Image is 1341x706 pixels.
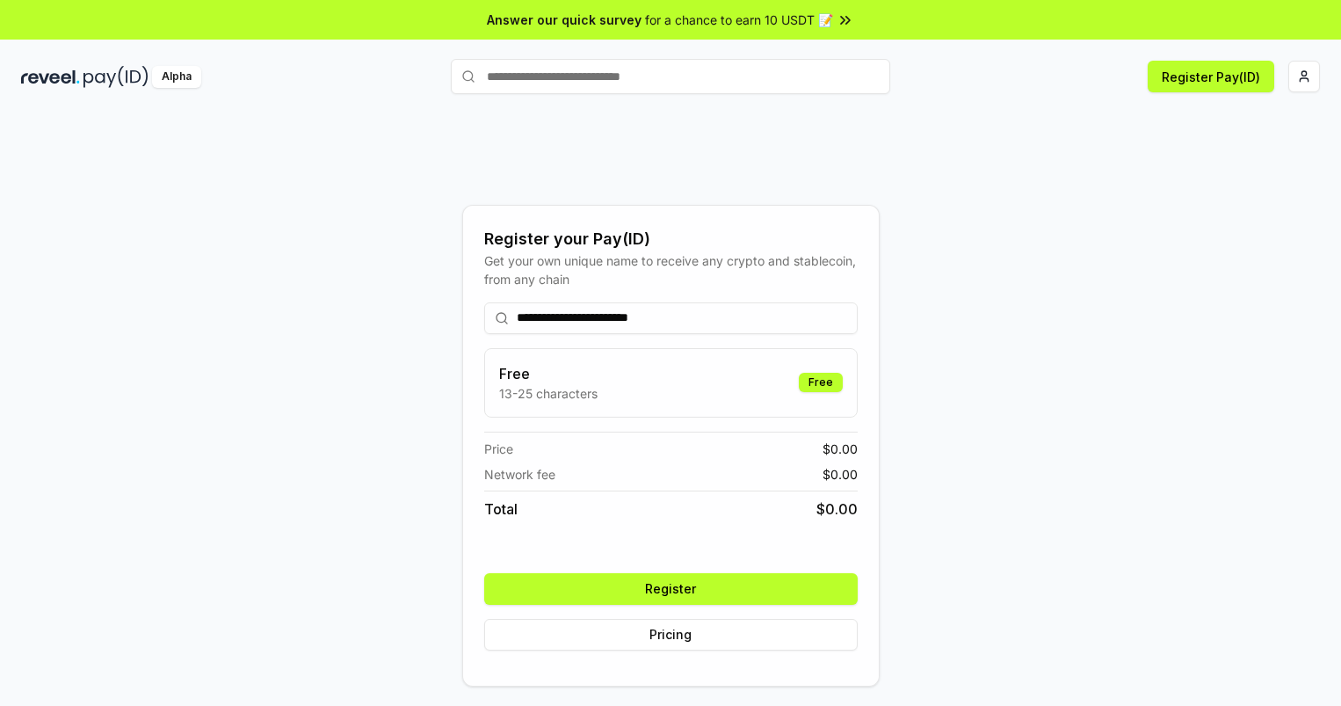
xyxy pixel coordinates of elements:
[484,440,513,458] span: Price
[823,465,858,484] span: $ 0.00
[484,619,858,651] button: Pricing
[816,499,858,520] span: $ 0.00
[799,373,843,392] div: Free
[484,251,858,288] div: Get your own unique name to receive any crypto and stablecoin, from any chain
[484,499,518,520] span: Total
[21,66,80,88] img: reveel_dark
[1148,61,1274,92] button: Register Pay(ID)
[823,440,858,458] span: $ 0.00
[83,66,149,88] img: pay_id
[487,11,642,29] span: Answer our quick survey
[484,465,555,484] span: Network fee
[645,11,833,29] span: for a chance to earn 10 USDT 📝
[499,384,598,403] p: 13-25 characters
[484,573,858,605] button: Register
[484,227,858,251] div: Register your Pay(ID)
[152,66,201,88] div: Alpha
[499,363,598,384] h3: Free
